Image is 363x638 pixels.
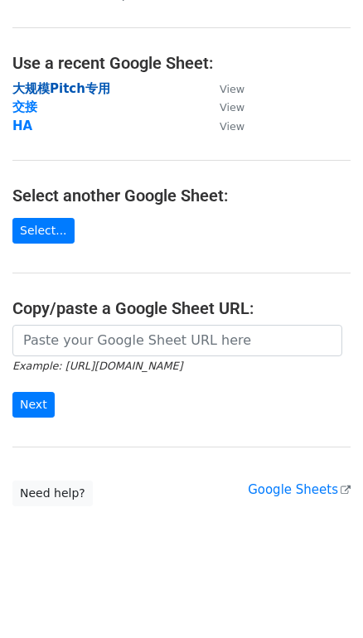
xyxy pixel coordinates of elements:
[12,99,37,114] a: 交接
[12,53,351,73] h4: Use a recent Google Sheet:
[12,186,351,205] h4: Select another Google Sheet:
[12,118,32,133] a: HA
[12,218,75,244] a: Select...
[220,120,244,133] small: View
[203,118,244,133] a: View
[12,392,55,418] input: Next
[203,81,244,96] a: View
[12,325,342,356] input: Paste your Google Sheet URL here
[280,558,363,638] div: 聊天小组件
[220,83,244,95] small: View
[203,99,244,114] a: View
[12,81,110,96] a: 大规模Pitch专用
[280,558,363,638] iframe: Chat Widget
[248,482,351,497] a: Google Sheets
[12,360,182,372] small: Example: [URL][DOMAIN_NAME]
[12,298,351,318] h4: Copy/paste a Google Sheet URL:
[12,481,93,506] a: Need help?
[220,101,244,114] small: View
